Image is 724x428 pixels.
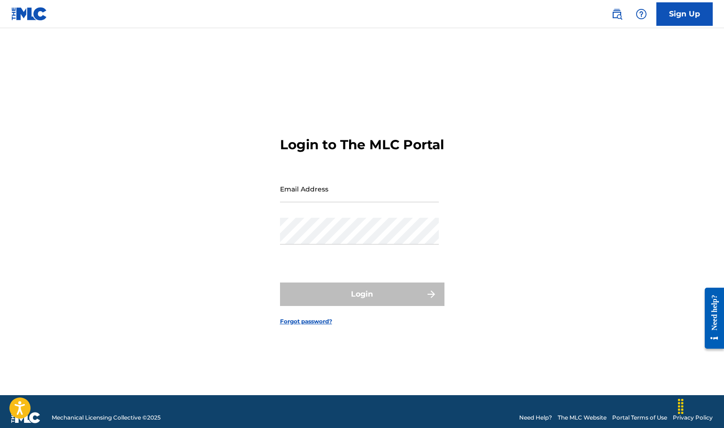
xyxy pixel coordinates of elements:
[558,413,607,422] a: The MLC Website
[280,137,444,153] h3: Login to The MLC Portal
[698,278,724,358] iframe: Resource Center
[612,413,667,422] a: Portal Terms of Use
[611,8,623,20] img: search
[677,383,724,428] iframe: Chat Widget
[656,2,713,26] a: Sign Up
[11,7,47,21] img: MLC Logo
[632,5,651,23] div: Help
[636,8,647,20] img: help
[519,413,552,422] a: Need Help?
[11,412,40,423] img: logo
[607,5,626,23] a: Public Search
[52,413,161,422] span: Mechanical Licensing Collective © 2025
[673,392,688,420] div: Drag
[280,317,332,326] a: Forgot password?
[673,413,713,422] a: Privacy Policy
